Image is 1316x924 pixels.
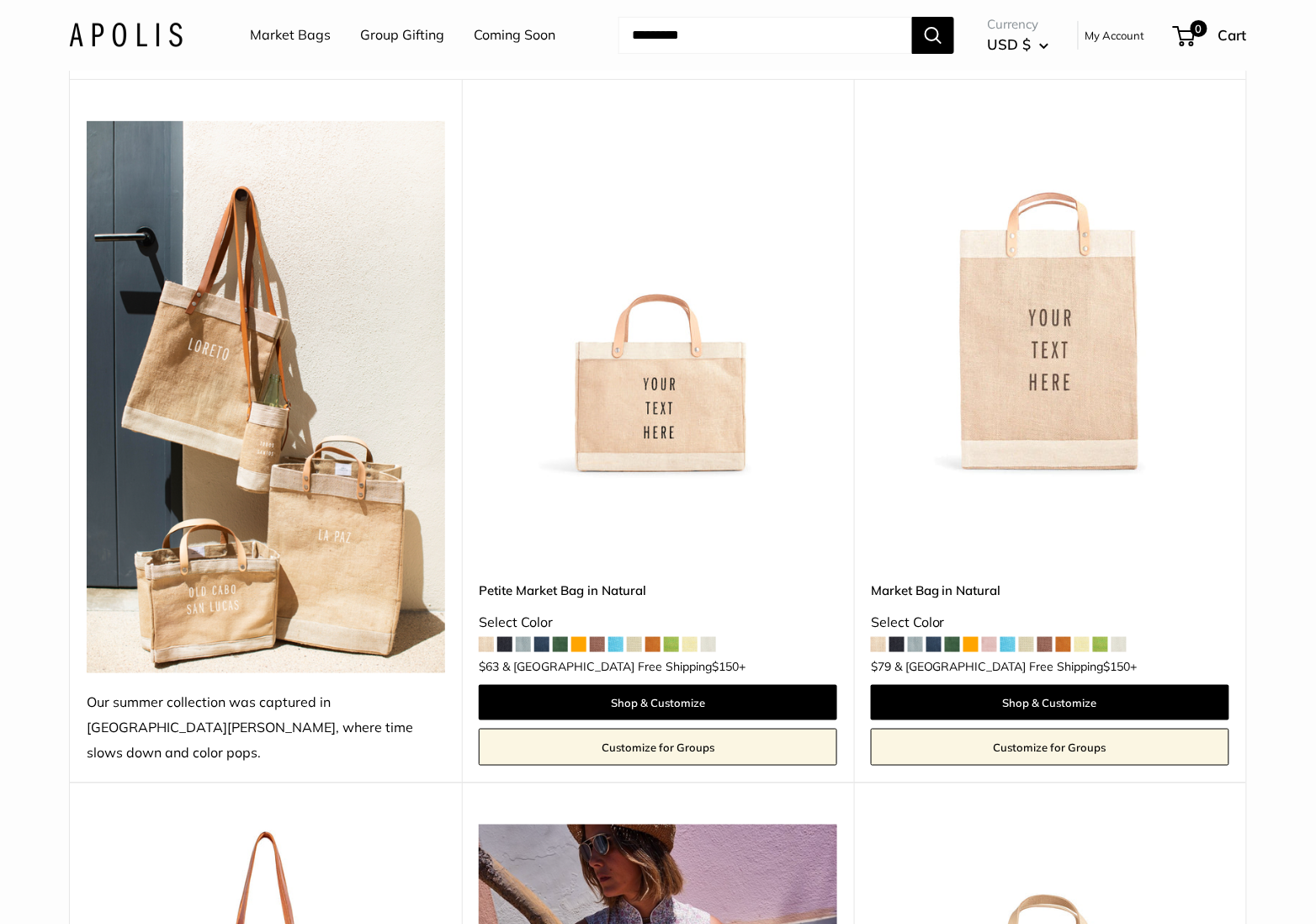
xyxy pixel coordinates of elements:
[479,729,837,766] a: Customize for Groups
[502,661,746,672] span: & [GEOGRAPHIC_DATA] Free Shipping +
[69,23,183,47] img: Apolis
[87,690,445,766] div: Our summer collection was captured in [GEOGRAPHIC_DATA][PERSON_NAME], where time slows down and c...
[871,610,1229,635] div: Select Color
[474,23,555,48] a: Coming Soon
[1175,22,1247,49] a: 0 Cart
[479,121,837,480] a: Petite Market Bag in Naturaldescription_Effortless style that elevates every moment
[988,13,1049,36] span: Currency
[871,685,1229,720] a: Shop & Customize
[1218,26,1247,44] span: Cart
[871,581,1229,600] a: Market Bag in Natural
[988,35,1032,53] span: USD $
[871,121,1229,480] img: Market Bag in Natural
[479,610,837,635] div: Select Color
[360,23,444,48] a: Group Gifting
[479,685,837,720] a: Shop & Customize
[479,581,837,600] a: Petite Market Bag in Natural
[912,17,954,54] button: Search
[87,121,445,673] img: Our summer collection was captured in Todos Santos, where time slows down and color pops.
[1191,20,1207,37] span: 0
[712,659,739,674] span: $150
[1104,659,1131,674] span: $150
[618,17,912,54] input: Search...
[871,729,1229,766] a: Customize for Groups
[1085,25,1145,45] a: My Account
[871,121,1229,480] a: Market Bag in NaturalMarket Bag in Natural
[988,31,1049,58] button: USD $
[871,659,891,674] span: $79
[894,661,1138,672] span: & [GEOGRAPHIC_DATA] Free Shipping +
[479,659,499,674] span: $63
[250,23,331,48] a: Market Bags
[479,121,837,480] img: Petite Market Bag in Natural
